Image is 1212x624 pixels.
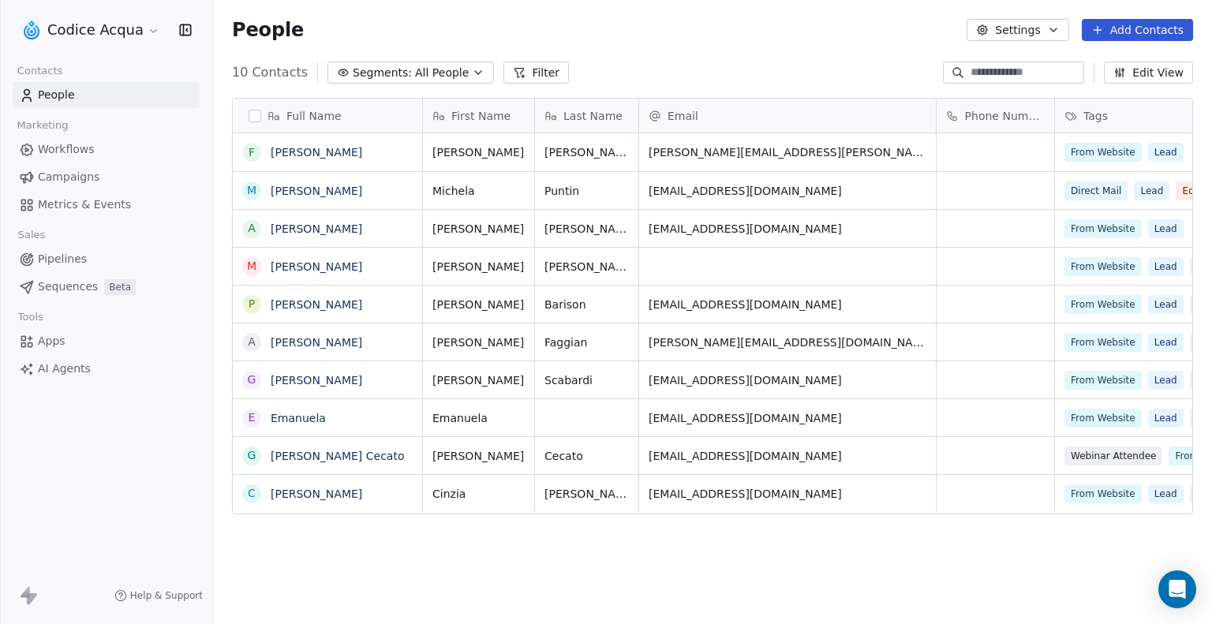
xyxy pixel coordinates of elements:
span: From Website [1064,333,1142,352]
span: Marketing [10,114,75,137]
span: [EMAIL_ADDRESS][DOMAIN_NAME] [649,297,926,312]
span: From Website [1064,219,1142,238]
div: F [249,144,255,161]
span: From Website [1064,409,1142,428]
span: [PERSON_NAME] [544,221,629,237]
a: Apps [13,328,200,354]
span: [PERSON_NAME] [432,448,525,464]
span: Sequences [38,278,98,295]
span: Help & Support [130,589,203,602]
span: [PERSON_NAME] [544,144,629,160]
span: From Website [1064,143,1142,162]
div: A [248,220,256,237]
span: Lead [1134,181,1169,200]
span: Workflows [38,141,95,158]
span: Beta [104,279,136,295]
span: Lead [1148,484,1184,503]
div: Full Name [233,99,422,133]
span: Pipelines [38,251,87,267]
div: Last Name [535,99,638,133]
button: Add Contacts [1082,19,1193,41]
a: People [13,82,200,108]
span: From Website [1064,257,1142,276]
span: Last Name [563,108,623,124]
span: Lead [1148,295,1184,314]
span: Sales [11,223,52,247]
div: Email [639,99,936,133]
span: [EMAIL_ADDRESS][DOMAIN_NAME] [649,221,926,237]
a: SequencesBeta [13,274,200,300]
span: [EMAIL_ADDRESS][DOMAIN_NAME] [649,372,926,388]
span: Direct Mail [1064,181,1128,200]
span: Barison [544,297,629,312]
a: [PERSON_NAME] [271,374,362,387]
span: All People [415,65,469,81]
a: [PERSON_NAME] Cecato [271,450,404,462]
span: Cinzia [432,486,525,502]
a: Metrics & Events [13,192,200,218]
a: AI Agents [13,356,200,382]
span: Campaigns [38,169,99,185]
span: Phone Number [965,108,1045,124]
div: P [249,296,255,312]
span: Scabardi [544,372,629,388]
button: Filter [503,62,569,84]
div: M [247,258,256,275]
button: Codice Acqua [19,17,163,43]
span: Michela [432,183,525,199]
a: [PERSON_NAME] [271,260,362,273]
span: Tags [1083,108,1108,124]
a: [PERSON_NAME] [271,222,362,235]
span: Metrics & Events [38,196,131,213]
span: Segments: [353,65,412,81]
span: 10 Contacts [232,63,308,82]
div: E [249,409,256,426]
span: [EMAIL_ADDRESS][DOMAIN_NAME] [649,183,926,199]
div: First Name [423,99,534,133]
span: [EMAIL_ADDRESS][DOMAIN_NAME] [649,448,926,464]
span: [PERSON_NAME] [432,372,525,388]
a: [PERSON_NAME] [271,488,362,500]
a: Pipelines [13,246,200,272]
div: G [248,447,256,464]
span: [PERSON_NAME] [432,259,525,275]
span: Webinar Attendee [1064,447,1162,465]
span: [PERSON_NAME] [544,486,629,502]
a: Campaigns [13,164,200,190]
button: Edit View [1104,62,1193,84]
span: Tools [11,305,50,329]
div: M [247,182,256,199]
span: Emanuela [432,410,525,426]
span: [PERSON_NAME][EMAIL_ADDRESS][PERSON_NAME][DOMAIN_NAME] [649,144,926,160]
a: Emanuela [271,412,326,424]
span: People [38,87,75,103]
span: [PERSON_NAME] [432,221,525,237]
span: Lead [1148,257,1184,276]
span: First Name [451,108,511,124]
span: Lead [1148,143,1184,162]
span: [PERSON_NAME] [432,144,525,160]
span: [PERSON_NAME] [544,259,629,275]
button: Settings [967,19,1068,41]
a: [PERSON_NAME] [271,298,362,311]
a: [PERSON_NAME] [271,336,362,349]
span: [EMAIL_ADDRESS][DOMAIN_NAME] [649,410,926,426]
span: From Website [1064,371,1142,390]
span: Cecato [544,448,629,464]
span: From Website [1064,484,1142,503]
span: [PERSON_NAME] [432,334,525,350]
a: Workflows [13,136,200,163]
span: Codice Acqua [47,20,144,40]
span: [PERSON_NAME] [432,297,525,312]
span: Contacts [10,59,69,83]
span: Lead [1148,371,1184,390]
span: From Website [1064,295,1142,314]
a: Help & Support [114,589,203,602]
span: Full Name [286,108,342,124]
span: Faggian [544,334,629,350]
span: People [232,18,304,42]
div: C [248,485,256,502]
span: [PERSON_NAME][EMAIL_ADDRESS][DOMAIN_NAME] [649,334,926,350]
span: Email [668,108,698,124]
span: Lead [1148,409,1184,428]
